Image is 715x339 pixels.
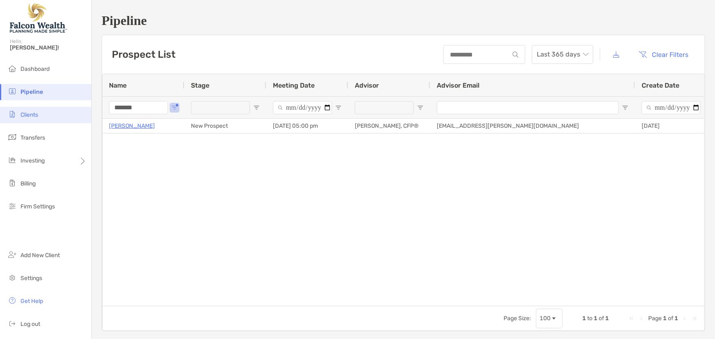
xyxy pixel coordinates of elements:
span: Stage [191,81,209,89]
span: Last 365 days [537,45,588,63]
span: of [599,315,604,322]
img: get-help icon [7,296,17,305]
button: Open Filter Menu [253,104,260,111]
span: 1 [663,315,667,322]
div: Page Size: [504,315,531,322]
div: [EMAIL_ADDRESS][PERSON_NAME][DOMAIN_NAME] [430,119,635,133]
span: Dashboard [20,66,50,72]
span: Firm Settings [20,203,55,210]
span: Create Date [642,81,679,89]
div: 100 [540,315,551,322]
span: 1 [594,315,597,322]
input: Advisor Email Filter Input [437,101,619,114]
div: [DATE] 05:00 pm [266,119,348,133]
button: Open Filter Menu [171,104,178,111]
span: Transfers [20,134,45,141]
button: Open Filter Menu [417,104,424,111]
span: Get Help [20,298,43,305]
div: New Prospect [184,119,266,133]
span: Meeting Date [273,81,315,89]
input: Create Date Filter Input [642,101,701,114]
span: Add New Client [20,252,60,259]
span: Clients [20,111,38,118]
div: Previous Page [638,315,645,322]
span: Name [109,81,127,89]
h1: Pipeline [102,13,705,28]
img: firm-settings icon [7,201,17,211]
img: logout icon [7,319,17,328]
button: Open Filter Menu [622,104,629,111]
img: add_new_client icon [7,250,17,260]
span: Advisor [355,81,379,89]
h3: Prospect List [112,49,175,60]
div: Next Page [681,315,688,322]
span: Billing [20,180,36,187]
div: [PERSON_NAME], CFP® [348,119,430,133]
span: 1 [582,315,586,322]
img: dashboard icon [7,63,17,73]
span: [PERSON_NAME]! [10,44,86,51]
div: Last Page [691,315,698,322]
img: billing icon [7,178,17,188]
span: of [668,315,673,322]
img: investing icon [7,155,17,165]
button: Open Filter Menu [704,104,710,111]
button: Open Filter Menu [335,104,342,111]
img: transfers icon [7,132,17,142]
img: Falcon Wealth Planning Logo [10,3,67,33]
span: 1 [674,315,678,322]
span: Investing [20,157,45,164]
span: Page [648,315,662,322]
input: Name Filter Input [109,101,168,114]
span: Advisor Email [437,81,479,89]
img: clients icon [7,109,17,119]
input: Meeting Date Filter Input [273,101,332,114]
img: pipeline icon [7,86,17,96]
span: Pipeline [20,88,43,95]
img: input icon [513,52,519,58]
span: Log out [20,321,40,328]
span: Settings [20,275,42,282]
span: 1 [605,315,609,322]
button: Clear Filters [633,45,695,63]
span: to [587,315,592,322]
a: [PERSON_NAME] [109,121,155,131]
img: settings icon [7,273,17,282]
div: Page Size [536,309,563,328]
div: First Page [629,315,635,322]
